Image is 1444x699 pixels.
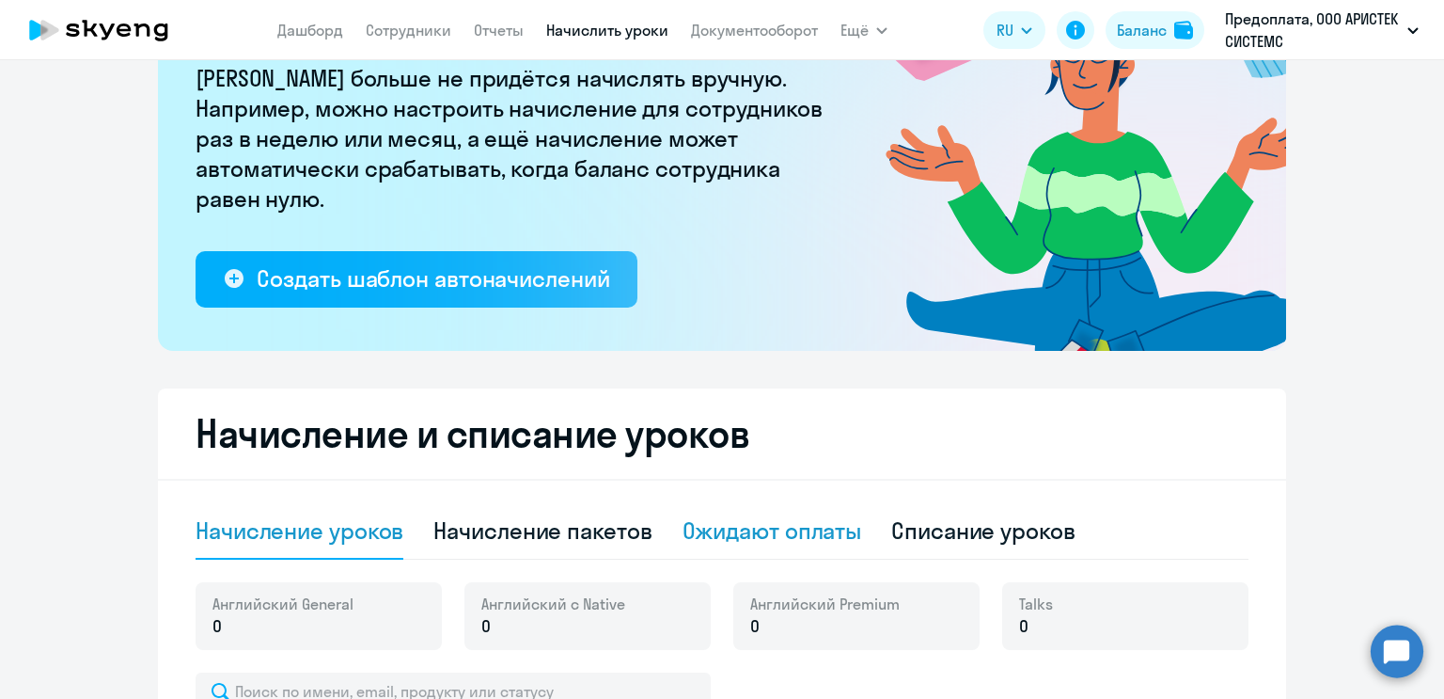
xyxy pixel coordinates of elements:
img: balance [1174,21,1193,40]
div: Баланс [1117,19,1167,41]
span: RU [997,19,1013,41]
div: Начисление уроков [196,516,403,546]
button: Создать шаблон автоначислений [196,251,637,308]
span: Английский с Native [481,594,625,614]
span: Talks [1019,594,1053,614]
p: [PERSON_NAME] больше не придётся начислять вручную. Например, можно настроить начисление для сотр... [196,63,835,214]
span: Английский General [212,594,353,614]
button: RU [983,11,1045,49]
span: Ещё [840,19,869,41]
a: Дашборд [277,21,343,40]
button: Балансbalance [1106,11,1204,49]
div: Создать шаблон автоначислений [257,263,609,294]
span: 0 [1019,614,1028,639]
div: Начисление пакетов [433,516,651,546]
div: Списание уроков [891,516,1075,546]
a: Отчеты [474,21,524,40]
a: Сотрудники [366,21,451,40]
button: Предоплата, ООО АРИСТЕК СИСТЕМС [1216,8,1428,53]
button: Ещё [840,11,887,49]
p: Предоплата, ООО АРИСТЕК СИСТЕМС [1225,8,1400,53]
span: 0 [750,614,760,639]
span: 0 [212,614,222,639]
a: Документооборот [691,21,818,40]
div: Ожидают оплаты [683,516,862,546]
h2: Начисление и списание уроков [196,411,1248,456]
span: 0 [481,614,491,639]
a: Начислить уроки [546,21,668,40]
span: Английский Premium [750,594,900,614]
